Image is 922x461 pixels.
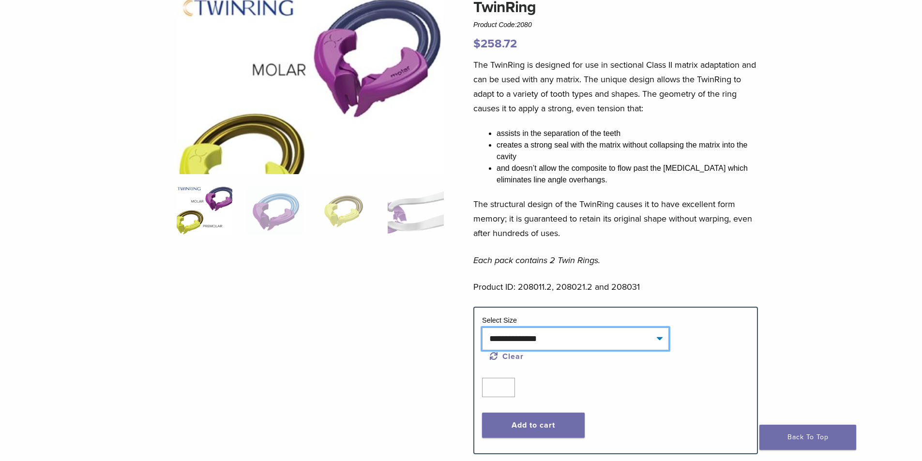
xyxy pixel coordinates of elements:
[482,316,517,324] label: Select Size
[177,186,232,235] img: 208031-2-CBW-324x324.jpg
[473,280,758,294] p: Product ID: 208011.2, 208021.2 and 208031
[490,352,524,361] a: Clear
[473,58,758,116] p: The TwinRing is designed for use in sectional Class II matrix adaptation and can be used with any...
[517,21,532,29] span: 2080
[482,413,585,438] button: Add to cart
[317,186,373,235] img: TwinRing - Image 3
[473,37,517,51] bdi: 258.72
[473,21,532,29] span: Product Code:
[497,128,758,139] li: assists in the separation of the teeth
[473,255,600,266] em: Each pack contains 2 Twin Rings.
[473,37,481,51] span: $
[247,186,302,235] img: TwinRing - Image 2
[759,425,856,450] a: Back To Top
[497,163,758,186] li: and doesn’t allow the composite to flow past the [MEDICAL_DATA] which eliminates line angle overh...
[388,186,443,235] img: TwinRing - Image 4
[473,197,758,240] p: The structural design of the TwinRing causes it to have excellent form memory; it is guaranteed t...
[497,139,758,163] li: creates a strong seal with the matrix without collapsing the matrix into the cavity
